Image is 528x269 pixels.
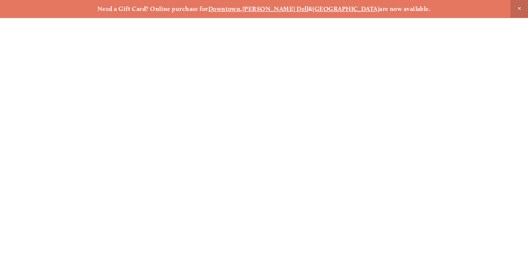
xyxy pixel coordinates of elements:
[240,5,242,13] strong: ,
[242,5,308,13] a: [PERSON_NAME] Dell
[379,5,431,13] strong: are now available.
[97,5,208,13] strong: Need a Gift Card? Online purchase for
[208,5,241,13] a: Downtown
[308,5,313,13] strong: &
[313,5,379,13] a: [GEOGRAPHIC_DATA]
